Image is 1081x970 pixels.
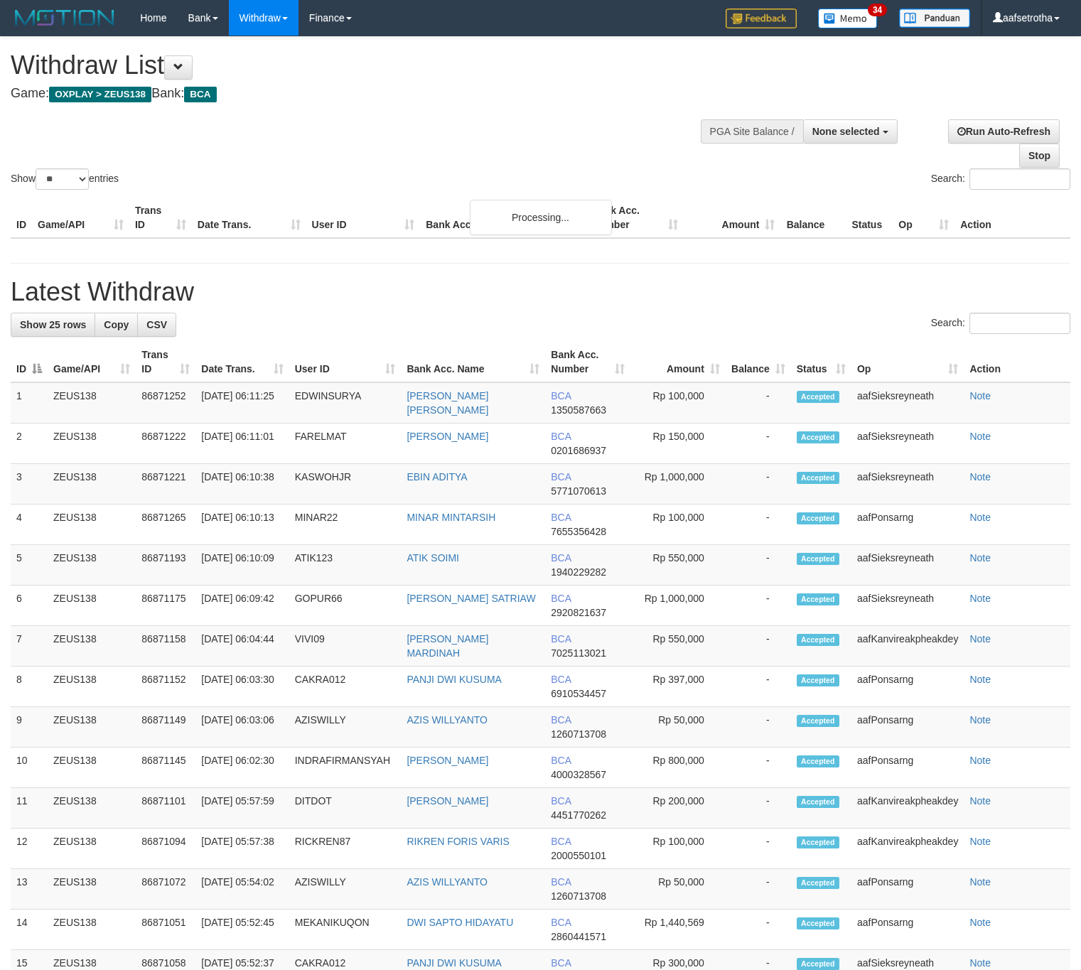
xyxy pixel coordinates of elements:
[289,586,402,626] td: GOPUR66
[11,382,48,424] td: 1
[851,586,964,626] td: aafSieksreyneath
[136,626,195,667] td: 86871158
[812,126,880,137] span: None selected
[551,552,571,564] span: BCA
[851,464,964,505] td: aafSieksreyneath
[969,836,991,847] a: Note
[726,829,791,869] td: -
[551,728,606,740] span: Copy 1260713708 to clipboard
[11,87,706,101] h4: Game: Bank:
[184,87,216,102] span: BCA
[701,119,803,144] div: PGA Site Balance /
[630,342,725,382] th: Amount: activate to sort column ascending
[797,634,839,646] span: Accepted
[551,445,606,456] span: Copy 0201686937 to clipboard
[48,910,136,950] td: ZEUS138
[726,869,791,910] td: -
[11,198,32,238] th: ID
[11,313,95,337] a: Show 25 rows
[551,431,571,442] span: BCA
[969,957,991,969] a: Note
[726,545,791,586] td: -
[95,313,138,337] a: Copy
[195,707,289,748] td: [DATE] 06:03:06
[545,342,630,382] th: Bank Acc. Number: activate to sort column ascending
[931,313,1070,334] label: Search:
[551,485,606,497] span: Copy 5771070613 to clipboard
[803,119,898,144] button: None selected
[289,505,402,545] td: MINAR22
[797,431,839,443] span: Accepted
[36,168,89,190] select: Showentries
[630,667,725,707] td: Rp 397,000
[407,552,459,564] a: ATIK SOIMI
[726,626,791,667] td: -
[401,342,545,382] th: Bank Acc. Name: activate to sort column ascending
[48,788,136,829] td: ZEUS138
[420,198,586,238] th: Bank Acc. Name
[551,593,571,604] span: BCA
[146,319,167,330] span: CSV
[289,910,402,950] td: MEKANIKUQON
[11,626,48,667] td: 7
[48,626,136,667] td: ZEUS138
[797,715,839,727] span: Accepted
[136,748,195,788] td: 86871145
[137,313,176,337] a: CSV
[11,7,119,28] img: MOTION_logo.png
[11,51,706,80] h1: Withdraw List
[48,424,136,464] td: ZEUS138
[11,464,48,505] td: 3
[551,390,571,402] span: BCA
[407,633,488,659] a: [PERSON_NAME] MARDINAH
[289,667,402,707] td: CAKRA012
[104,319,129,330] span: Copy
[726,788,791,829] td: -
[797,593,839,605] span: Accepted
[851,748,964,788] td: aafPonsarng
[726,586,791,626] td: -
[797,674,839,686] span: Accepted
[129,198,192,238] th: Trans ID
[726,667,791,707] td: -
[11,424,48,464] td: 2
[289,424,402,464] td: FARELMAT
[407,836,509,847] a: RIKREN FORIS VARIS
[551,890,606,902] span: Copy 1260713708 to clipboard
[289,382,402,424] td: EDWINSURYA
[551,526,606,537] span: Copy 7655356428 to clipboard
[407,714,488,726] a: AZIS WILLYANTO
[851,869,964,910] td: aafPonsarng
[851,505,964,545] td: aafPonsarng
[969,168,1070,190] input: Search:
[195,910,289,950] td: [DATE] 05:52:45
[630,586,725,626] td: Rp 1,000,000
[630,626,725,667] td: Rp 550,000
[11,168,119,190] label: Show entries
[136,342,195,382] th: Trans ID: activate to sort column ascending
[11,788,48,829] td: 11
[969,471,991,483] a: Note
[136,545,195,586] td: 86871193
[11,829,48,869] td: 12
[551,471,571,483] span: BCA
[407,795,488,807] a: [PERSON_NAME]
[48,748,136,788] td: ZEUS138
[797,391,839,403] span: Accepted
[470,200,612,235] div: Processing...
[136,869,195,910] td: 86871072
[48,342,136,382] th: Game/API: activate to sort column ascending
[407,957,502,969] a: PANJI DWI KUSUMA
[726,707,791,748] td: -
[11,505,48,545] td: 4
[195,586,289,626] td: [DATE] 06:09:42
[551,769,606,780] span: Copy 4000328567 to clipboard
[551,917,571,928] span: BCA
[969,633,991,645] a: Note
[851,667,964,707] td: aafPonsarng
[136,667,195,707] td: 86871152
[48,464,136,505] td: ZEUS138
[195,869,289,910] td: [DATE] 05:54:02
[851,707,964,748] td: aafPonsarng
[726,748,791,788] td: -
